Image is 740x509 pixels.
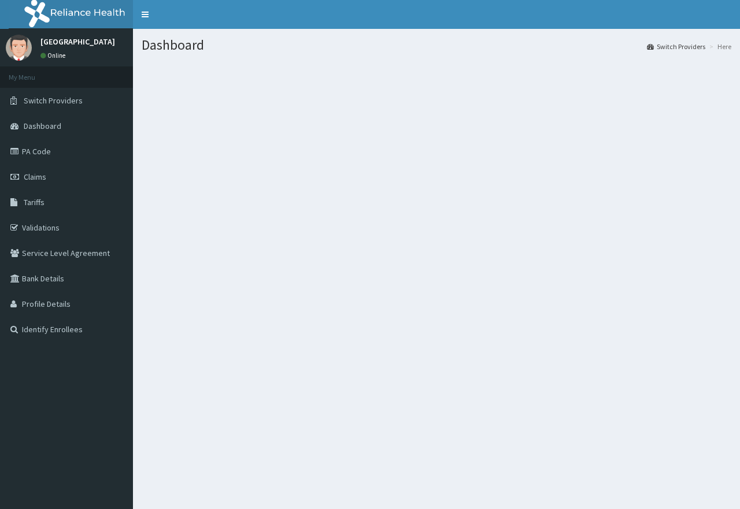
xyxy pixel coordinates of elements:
img: User Image [6,35,32,61]
span: Tariffs [24,197,45,207]
span: Dashboard [24,121,61,131]
h1: Dashboard [142,38,731,53]
a: Online [40,51,68,60]
a: Switch Providers [647,42,705,51]
span: Switch Providers [24,95,83,106]
li: Here [706,42,731,51]
p: [GEOGRAPHIC_DATA] [40,38,115,46]
span: Claims [24,172,46,182]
